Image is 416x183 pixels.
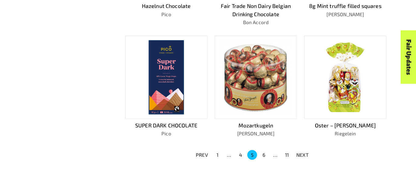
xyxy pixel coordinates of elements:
[224,151,234,159] div: …
[192,149,212,160] button: PREV
[304,36,386,137] a: Oster – [PERSON_NAME]Riegelein
[270,151,280,159] div: …
[215,36,297,137] a: Mozartkugeln[PERSON_NAME]
[304,121,386,129] p: Oster – [PERSON_NAME]
[296,151,308,159] p: NEXT
[125,130,207,137] p: Pico
[125,36,207,137] a: SUPER DARK CHOCOLATEPico
[236,150,245,160] button: Go to page 4
[215,121,297,129] p: Mozartkugeln
[196,151,208,159] p: PREV
[213,150,222,160] button: Go to page 1
[259,150,269,160] button: Go to page 6
[215,130,297,137] p: [PERSON_NAME]
[247,150,257,160] button: page 5
[293,149,312,160] button: NEXT
[192,149,312,160] nav: pagination navigation
[282,150,292,160] button: Go to page 11
[125,121,207,129] p: SUPER DARK CHOCOLATE
[304,130,386,137] p: Riegelein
